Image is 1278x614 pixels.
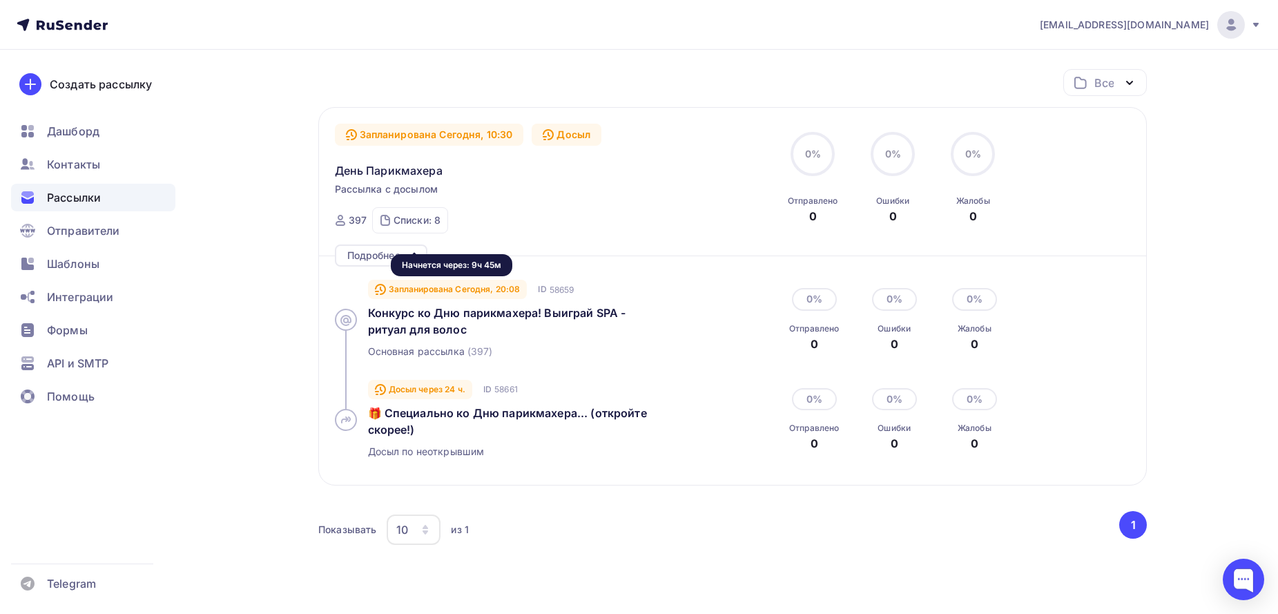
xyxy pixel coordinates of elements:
span: Конкурс ко Дню парикмахера! Выиграй SPA - ритуал для волос [368,306,626,336]
div: 0 [958,336,991,352]
button: Go to page 1 [1119,511,1147,539]
div: Подробнее [347,247,400,264]
div: Ошибки [876,195,909,207]
div: 0% [792,288,837,310]
div: 397 [349,213,367,227]
div: 0 [889,208,897,224]
div: 0% [872,288,917,310]
a: [EMAIL_ADDRESS][DOMAIN_NAME] [1040,11,1261,39]
span: 58661 [494,383,518,395]
div: 10 [396,521,408,538]
span: Telegram [47,575,96,592]
a: 🎁 Специально ко Дню парикмахера... (откройте скорее!) [368,405,683,438]
span: ID [483,383,492,396]
div: Создать рассылку [50,76,152,93]
ul: Pagination [1117,511,1148,539]
a: Конкурс ко Дню парикмахера! Выиграй SPA - ритуал для волос [368,305,683,338]
div: 0% [792,388,837,410]
a: Формы [11,316,175,344]
button: Все [1063,69,1147,96]
span: Досыл по неоткрывшим [368,445,485,459]
div: Списки: 8 [394,213,440,227]
div: 0 [878,336,911,352]
div: 0 [878,435,911,452]
div: из 1 [451,523,469,537]
div: Показывать [318,523,376,537]
span: Шаблоны [47,256,99,272]
a: Рассылки [11,184,175,211]
span: Интеграции [47,289,113,305]
div: Отправлено [789,323,839,334]
div: 0 [958,435,991,452]
div: 0% [872,388,917,410]
div: Запланирована Сегодня, 10:30 [335,124,524,146]
div: 0% [952,388,997,410]
div: Досыл [532,124,601,146]
a: Дашборд [11,117,175,145]
span: Основная рассылка [368,345,465,358]
div: Все [1094,75,1114,91]
span: Рассылка с досылом [335,182,438,196]
span: 🎁 Специально ко Дню парикмахера... (откройте скорее!) [368,406,647,436]
div: Отправлено [788,195,838,207]
button: 10 [386,514,441,546]
span: 0% [885,148,901,160]
div: Отправлено [789,423,839,434]
span: (397) [467,345,493,358]
a: Контакты [11,151,175,178]
a: Шаблоны [11,250,175,278]
span: Отправители [47,222,120,239]
span: Контакты [47,156,100,173]
span: День Парикмахера [335,162,443,179]
span: Дашборд [47,123,99,140]
a: Отправители [11,217,175,244]
span: Помощь [47,388,95,405]
span: ID [538,282,546,296]
div: Жалобы [956,195,990,207]
span: 58659 [550,284,574,296]
div: Запланирована Сегодня, 20:08 [368,280,527,299]
div: Ошибки [878,423,911,434]
span: [EMAIL_ADDRESS][DOMAIN_NAME] [1040,18,1209,32]
div: Начнется через: 9ч 45м [391,254,512,276]
span: 0% [805,148,821,160]
div: Жалобы [958,423,991,434]
div: 0 [789,336,839,352]
span: Формы [47,322,88,338]
div: 0% [952,288,997,310]
span: Рассылки [47,189,101,206]
div: 0 [789,435,839,452]
span: 0% [965,148,981,160]
div: 0 [969,208,977,224]
span: API и SMTP [47,355,108,372]
div: 0 [809,208,817,224]
div: Досыл через 24 ч. [368,380,472,399]
div: Жалобы [958,323,991,334]
div: Ошибки [878,323,911,334]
